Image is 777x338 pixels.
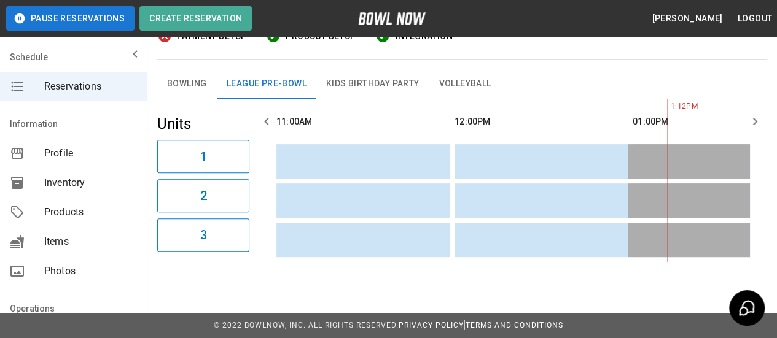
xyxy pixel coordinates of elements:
[44,205,138,220] span: Products
[200,147,206,166] h6: 1
[217,69,316,99] button: League Pre-Bowl
[6,6,135,31] button: Pause Reservations
[157,114,249,134] h5: Units
[399,321,464,329] a: Privacy Policy
[429,69,501,99] button: Volleyball
[200,186,206,205] h6: 2
[44,79,138,94] span: Reservations
[44,234,138,249] span: Items
[200,225,206,245] h6: 3
[276,104,450,139] th: 11:00AM
[157,179,249,212] button: 2
[139,6,252,31] button: Create Reservation
[44,175,138,190] span: Inventory
[466,321,563,329] a: Terms and Conditions
[358,12,426,25] img: logo
[455,104,628,139] th: 12:00PM
[647,7,727,30] button: [PERSON_NAME]
[316,69,429,99] button: Kids Birthday Party
[733,7,777,30] button: Logout
[44,146,138,161] span: Profile
[157,218,249,252] button: 3
[157,69,217,99] button: Bowling
[214,321,399,329] span: © 2022 BowlNow, Inc. All Rights Reserved.
[157,69,767,99] div: inventory tabs
[667,101,670,113] span: 1:12PM
[157,140,249,173] button: 1
[44,264,138,278] span: Photos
